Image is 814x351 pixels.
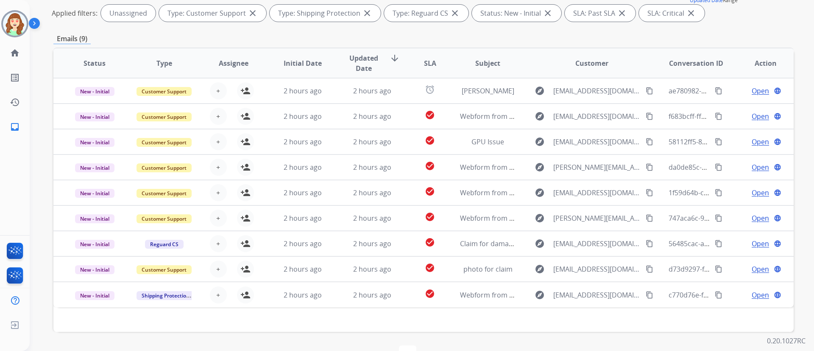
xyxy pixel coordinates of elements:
span: Open [752,213,769,223]
span: [EMAIL_ADDRESS][DOMAIN_NAME] [553,239,641,249]
span: Reguard CS [145,240,184,249]
div: Type: Shipping Protection [270,5,381,22]
span: New - Initial [75,163,114,172]
mat-icon: content_copy [715,138,722,146]
mat-icon: person_add [240,290,251,300]
span: [EMAIL_ADDRESS][DOMAIN_NAME] [553,290,641,300]
span: f683bcff-ff3e-4a2b-b102-debda879da0f [669,112,792,121]
span: 2 hours ago [284,188,322,197]
div: Type: Reguard CS [384,5,468,22]
mat-icon: language [774,163,781,171]
span: New - Initial [75,138,114,147]
span: Webform from [PERSON_NAME][EMAIL_ADDRESS][DOMAIN_NAME] on [DATE] [460,213,705,223]
span: [PERSON_NAME][EMAIL_ADDRESS][DOMAIN_NAME] [553,162,641,172]
button: + [210,184,227,201]
span: Customer Support [137,138,192,147]
span: + [216,290,220,300]
mat-icon: history [10,97,20,107]
span: 2 hours ago [284,290,322,300]
span: 2 hours ago [353,290,391,300]
span: Customer Support [137,265,192,274]
mat-icon: content_copy [715,265,722,273]
button: + [210,108,227,125]
mat-icon: check_circle [425,237,435,247]
span: 2 hours ago [353,137,391,146]
mat-icon: explore [535,162,545,172]
span: 2 hours ago [353,239,391,248]
mat-icon: content_copy [646,87,653,95]
div: Type: Customer Support [159,5,266,22]
span: Webform from [PERSON_NAME][EMAIL_ADDRESS][DOMAIN_NAME] on [DATE] [460,163,705,172]
div: SLA: Critical [639,5,705,22]
mat-icon: language [774,87,781,95]
span: + [216,213,220,223]
span: Webform from [EMAIL_ADDRESS][DOMAIN_NAME] on [DATE] [460,112,652,121]
span: [PERSON_NAME][EMAIL_ADDRESS][DOMAIN_NAME] [553,213,641,223]
button: + [210,82,227,99]
span: New - Initial [75,87,114,96]
button: + [210,286,227,303]
span: photo for claim [463,264,513,274]
span: [EMAIL_ADDRESS][DOMAIN_NAME] [553,111,641,121]
span: + [216,239,220,249]
span: + [216,111,220,121]
mat-icon: content_copy [646,112,653,120]
mat-icon: language [774,240,781,247]
mat-icon: language [774,112,781,120]
span: [EMAIL_ADDRESS][DOMAIN_NAME] [553,137,641,147]
mat-icon: content_copy [715,189,722,197]
mat-icon: explore [535,111,545,121]
div: SLA: Past SLA [565,5,636,22]
mat-icon: arrow_downward [390,53,400,63]
span: Open [752,188,769,198]
span: Shipping Protection [137,291,195,300]
span: 1f59d64b-ca84-4740-8cb3-96cd96e611d8 [669,188,798,197]
mat-icon: home [10,48,20,58]
div: Unassigned [101,5,156,22]
span: [EMAIL_ADDRESS][DOMAIN_NAME] [553,188,641,198]
span: Status [84,58,106,68]
button: + [210,210,227,227]
mat-icon: language [774,291,781,299]
span: GPU Issue [471,137,504,146]
span: Webform from [EMAIL_ADDRESS][DOMAIN_NAME] on [DATE] [460,188,652,197]
mat-icon: explore [535,188,545,198]
span: Assignee [219,58,248,68]
span: Open [752,290,769,300]
mat-icon: language [774,265,781,273]
span: Customer Support [137,189,192,198]
mat-icon: inbox [10,122,20,132]
span: Customer [575,58,608,68]
span: New - Initial [75,240,114,249]
mat-icon: person_add [240,264,251,274]
span: ae780982-9b82-4a1b-8b97-70483e6d208c [669,86,800,95]
mat-icon: person_add [240,213,251,223]
img: avatar [3,12,27,36]
span: Customer Support [137,87,192,96]
span: 2 hours ago [284,264,322,274]
button: + [210,235,227,252]
mat-icon: check_circle [425,289,435,299]
mat-icon: content_copy [646,163,653,171]
mat-icon: check_circle [425,212,435,222]
span: Open [752,111,769,121]
span: da0de85c-24d6-4ac7-a50e-6f2581374f8e [669,163,796,172]
div: Status: New - Initial [472,5,561,22]
span: Initial Date [284,58,322,68]
button: + [210,133,227,150]
span: + [216,162,220,172]
span: 2 hours ago [353,188,391,197]
mat-icon: content_copy [715,87,722,95]
mat-icon: language [774,189,781,197]
span: 2 hours ago [284,163,322,172]
span: 747aca6c-9d74-41fd-972f-eb793bae1eba [669,213,797,223]
span: Open [752,137,769,147]
mat-icon: content_copy [646,265,653,273]
mat-icon: content_copy [715,112,722,120]
mat-icon: person_add [240,86,251,96]
p: Applied filters: [52,8,98,18]
span: New - Initial [75,265,114,274]
span: + [216,86,220,96]
span: 2 hours ago [284,112,322,121]
span: Claim for damage [460,239,516,248]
